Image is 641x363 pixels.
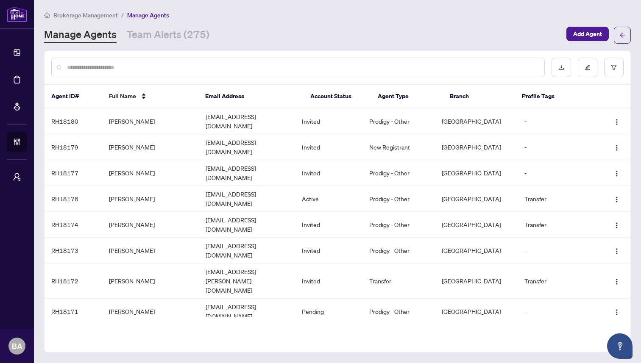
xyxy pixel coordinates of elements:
[102,85,198,108] th: Full Name
[518,238,599,263] td: -
[12,340,22,352] span: BA
[518,299,599,324] td: -
[518,263,599,299] td: Transfer
[566,27,609,41] button: Add Agent
[613,248,620,255] img: Logo
[610,274,624,288] button: Logo
[435,263,518,299] td: [GEOGRAPHIC_DATA]
[362,238,435,263] td: Prodigy - Other
[102,299,198,324] td: [PERSON_NAME]
[199,134,295,160] td: [EMAIL_ADDRESS][DOMAIN_NAME]
[518,212,599,238] td: Transfer
[435,299,518,324] td: [GEOGRAPHIC_DATA]
[604,58,624,77] button: filter
[515,85,597,108] th: Profile Tags
[371,85,443,108] th: Agent Type
[607,333,633,359] button: Open asap
[435,186,518,212] td: [GEOGRAPHIC_DATA]
[199,108,295,134] td: [EMAIL_ADDRESS][DOMAIN_NAME]
[44,28,117,43] a: Manage Agents
[619,32,625,38] span: arrow-left
[45,238,102,263] td: RH18173
[102,134,198,160] td: [PERSON_NAME]
[45,134,102,160] td: RH18179
[127,28,209,43] a: Team Alerts (275)
[102,263,198,299] td: [PERSON_NAME]
[53,11,118,19] span: Brokerage Management
[102,160,198,186] td: [PERSON_NAME]
[435,238,518,263] td: [GEOGRAPHIC_DATA]
[362,160,435,186] td: Prodigy - Other
[102,108,198,134] td: [PERSON_NAME]
[295,212,362,238] td: Invited
[304,85,371,108] th: Account Status
[613,170,620,177] img: Logo
[613,309,620,316] img: Logo
[611,64,617,70] span: filter
[558,64,564,70] span: download
[613,222,620,229] img: Logo
[127,11,169,19] span: Manage Agents
[45,299,102,324] td: RH18171
[295,238,362,263] td: Invited
[613,196,620,203] img: Logo
[102,186,198,212] td: [PERSON_NAME]
[610,140,624,154] button: Logo
[362,134,435,160] td: New Registrant
[573,27,602,41] span: Add Agent
[199,160,295,186] td: [EMAIL_ADDRESS][DOMAIN_NAME]
[295,299,362,324] td: Pending
[585,64,591,70] span: edit
[199,299,295,324] td: [EMAIL_ADDRESS][DOMAIN_NAME]
[109,91,136,101] span: Full Name
[610,305,624,318] button: Logo
[435,212,518,238] td: [GEOGRAPHIC_DATA]
[45,263,102,299] td: RH18172
[13,173,21,181] span: user-switch
[518,134,599,160] td: -
[45,212,102,238] td: RH18174
[613,278,620,285] img: Logo
[362,108,435,134] td: Prodigy - Other
[613,119,620,125] img: Logo
[435,108,518,134] td: [GEOGRAPHIC_DATA]
[295,186,362,212] td: Active
[199,212,295,238] td: [EMAIL_ADDRESS][DOMAIN_NAME]
[295,108,362,134] td: Invited
[610,114,624,128] button: Logo
[102,212,198,238] td: [PERSON_NAME]
[613,144,620,151] img: Logo
[198,85,304,108] th: Email Address
[443,85,515,108] th: Branch
[295,160,362,186] td: Invited
[435,160,518,186] td: [GEOGRAPHIC_DATA]
[295,263,362,299] td: Invited
[610,192,624,205] button: Logo
[199,186,295,212] td: [EMAIL_ADDRESS][DOMAIN_NAME]
[295,134,362,160] td: Invited
[102,238,198,263] td: [PERSON_NAME]
[45,186,102,212] td: RH18176
[610,166,624,180] button: Logo
[578,58,597,77] button: edit
[45,108,102,134] td: RH18180
[44,12,50,18] span: home
[552,58,571,77] button: download
[518,186,599,212] td: Transfer
[199,263,295,299] td: [EMAIL_ADDRESS][PERSON_NAME][DOMAIN_NAME]
[362,186,435,212] td: Prodigy - Other
[362,212,435,238] td: Prodigy - Other
[7,6,27,22] img: logo
[518,160,599,186] td: -
[362,263,435,299] td: Transfer
[362,299,435,324] td: Prodigy - Other
[610,244,624,257] button: Logo
[610,218,624,231] button: Logo
[199,238,295,263] td: [EMAIL_ADDRESS][DOMAIN_NAME]
[121,10,124,20] li: /
[45,85,102,108] th: Agent ID#
[435,134,518,160] td: [GEOGRAPHIC_DATA]
[45,160,102,186] td: RH18177
[518,108,599,134] td: -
